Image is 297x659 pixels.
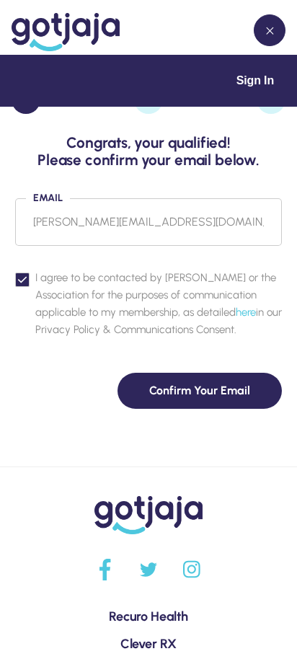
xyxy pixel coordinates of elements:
[12,85,40,114] div: 1
[120,636,177,652] span: Clever RX
[120,637,177,651] a: Clever RX
[109,609,188,624] span: Recuro Health
[12,13,120,51] img: GotJaja
[15,198,282,246] input: Enter Your Email Address
[94,496,203,534] img: GotJaja
[26,193,70,203] label: Email
[236,306,256,319] a: here
[118,373,282,409] button: Confirm Your Email
[257,85,285,114] div: 3
[15,134,282,170] h3: Congrats, your qualified! Please confirm your email below.
[109,610,188,624] a: Recuro Health
[35,269,282,338] span: I agree to be contacted by [PERSON_NAME] or the Association for the purposes of communication app...
[236,74,274,87] span: Sign In
[134,85,163,114] div: 2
